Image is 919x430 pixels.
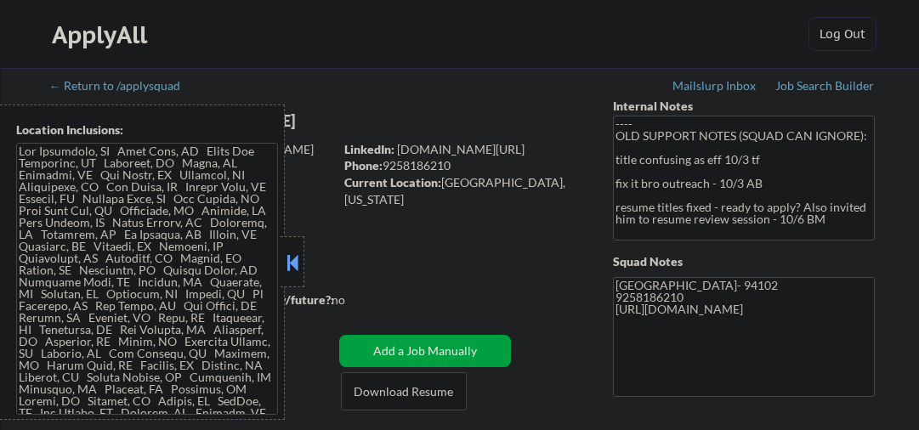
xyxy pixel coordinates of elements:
[344,175,441,190] strong: Current Location:
[672,80,757,92] div: Mailslurp Inbox
[344,174,585,207] div: [GEOGRAPHIC_DATA], [US_STATE]
[332,291,380,308] div: no
[52,20,152,49] div: ApplyAll
[339,335,511,367] button: Add a Job Manually
[672,79,757,96] a: Mailslurp Inbox
[613,253,875,270] div: Squad Notes
[397,142,525,156] a: [DOMAIN_NAME][URL]
[49,79,196,96] a: ← Return to /applysquad
[808,17,876,51] button: Log Out
[613,98,875,115] div: Internal Notes
[16,122,278,139] div: Location Inclusions:
[341,372,467,410] button: Download Resume
[344,158,383,173] strong: Phone:
[344,142,394,156] strong: LinkedIn:
[775,80,875,92] div: Job Search Builder
[344,157,585,174] div: 9258186210
[775,79,875,96] a: Job Search Builder
[49,80,196,92] div: ← Return to /applysquad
